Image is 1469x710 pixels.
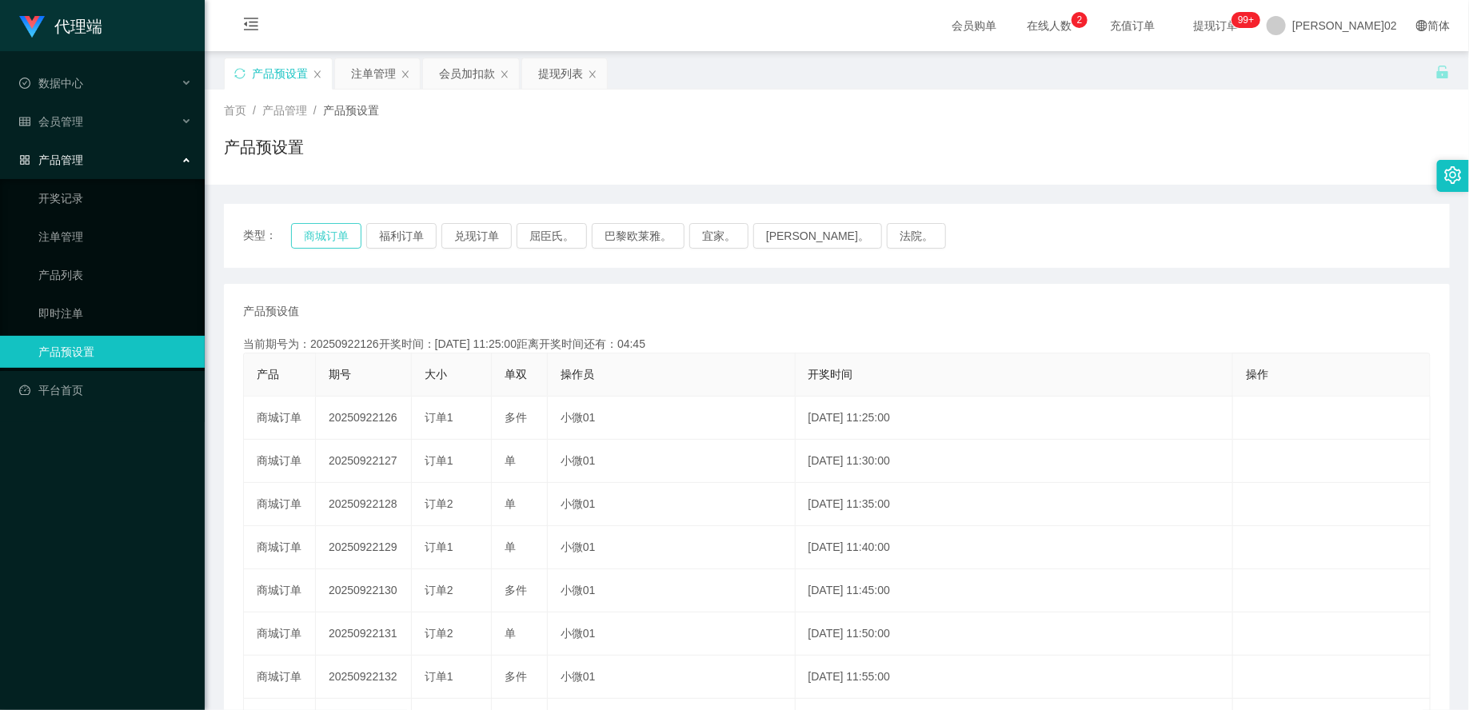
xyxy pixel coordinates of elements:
[38,115,83,128] font: 会员管理
[38,154,83,166] font: 产品管理
[262,104,307,117] span: 产品管理
[887,223,946,249] button: 法院。
[323,104,379,117] span: 产品预设置
[441,223,512,249] button: 兑现订单
[244,440,316,483] td: 商城订单
[548,397,796,440] td: 小微01
[316,397,412,440] td: 20250922126
[425,584,453,596] span: 订单2
[351,58,396,89] div: 注单管理
[19,19,102,32] a: 代理端
[224,135,304,159] h1: 产品预设置
[38,297,192,329] a: 即时注单
[425,540,453,553] span: 订单1
[439,58,495,89] div: 会员加扣款
[588,70,597,79] i: 图标： 关闭
[505,584,527,596] span: 多件
[54,1,102,52] h1: 代理端
[561,368,594,381] span: 操作员
[243,223,291,249] span: 类型：
[425,497,453,510] span: 订单2
[808,368,853,381] span: 开奖时间
[38,182,192,214] a: 开奖记录
[548,612,796,656] td: 小微01
[1435,65,1450,79] i: 图标： 解锁
[505,454,516,467] span: 单
[291,223,361,249] button: 商城订单
[548,526,796,569] td: 小微01
[796,656,1234,699] td: [DATE] 11:55:00
[38,259,192,291] a: 产品列表
[1027,19,1072,32] font: 在线人数
[316,440,412,483] td: 20250922127
[517,223,587,249] button: 屈臣氏。
[796,612,1234,656] td: [DATE] 11:50:00
[505,497,516,510] span: 单
[329,368,351,381] span: 期号
[1231,12,1260,28] sup: 1200
[316,656,412,699] td: 20250922132
[316,569,412,612] td: 20250922130
[244,483,316,526] td: 商城订单
[244,612,316,656] td: 商城订单
[401,70,410,79] i: 图标： 关闭
[243,336,1431,353] div: 当前期号为：20250922126开奖时间：[DATE] 11:25:00距离开奖时间还有：04:45
[1416,20,1427,31] i: 图标： global
[796,483,1234,526] td: [DATE] 11:35:00
[224,104,246,117] span: 首页
[19,374,192,406] a: 图标： 仪表板平台首页
[244,656,316,699] td: 商城订单
[316,612,412,656] td: 20250922131
[224,1,278,52] i: 图标： menu-fold
[505,368,527,381] span: 单双
[1246,368,1268,381] span: 操作
[38,336,192,368] a: 产品预设置
[244,569,316,612] td: 商城订单
[796,440,1234,483] td: [DATE] 11:30:00
[1193,19,1238,32] font: 提现订单
[243,303,299,320] span: 产品预设值
[316,526,412,569] td: 20250922129
[500,70,509,79] i: 图标： 关闭
[19,154,30,166] i: 图标： AppStore-O
[753,223,882,249] button: [PERSON_NAME]。
[548,440,796,483] td: 小微01
[425,627,453,640] span: 订单2
[19,16,45,38] img: logo.9652507e.png
[425,670,453,683] span: 订单1
[1110,19,1155,32] font: 充值订单
[548,656,796,699] td: 小微01
[796,526,1234,569] td: [DATE] 11:40:00
[313,70,322,79] i: 图标： 关闭
[19,78,30,89] i: 图标： check-circle-o
[796,569,1234,612] td: [DATE] 11:45:00
[425,411,453,424] span: 订单1
[244,526,316,569] td: 商城订单
[19,116,30,127] i: 图标： table
[1077,12,1083,28] p: 2
[425,454,453,467] span: 订单1
[244,397,316,440] td: 商城订单
[538,58,583,89] div: 提现列表
[38,77,83,90] font: 数据中心
[592,223,685,249] button: 巴黎欧莱雅。
[253,104,256,117] span: /
[505,670,527,683] span: 多件
[38,221,192,253] a: 注单管理
[548,483,796,526] td: 小微01
[257,368,279,381] span: 产品
[548,569,796,612] td: 小微01
[505,540,516,553] span: 单
[252,58,308,89] div: 产品预设置
[316,483,412,526] td: 20250922128
[1072,12,1088,28] sup: 2
[366,223,437,249] button: 福利订单
[234,68,245,79] i: 图标： 同步
[313,104,317,117] span: /
[689,223,748,249] button: 宜家。
[796,397,1234,440] td: [DATE] 11:25:00
[505,627,516,640] span: 单
[425,368,447,381] span: 大小
[1427,19,1450,32] font: 简体
[505,411,527,424] span: 多件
